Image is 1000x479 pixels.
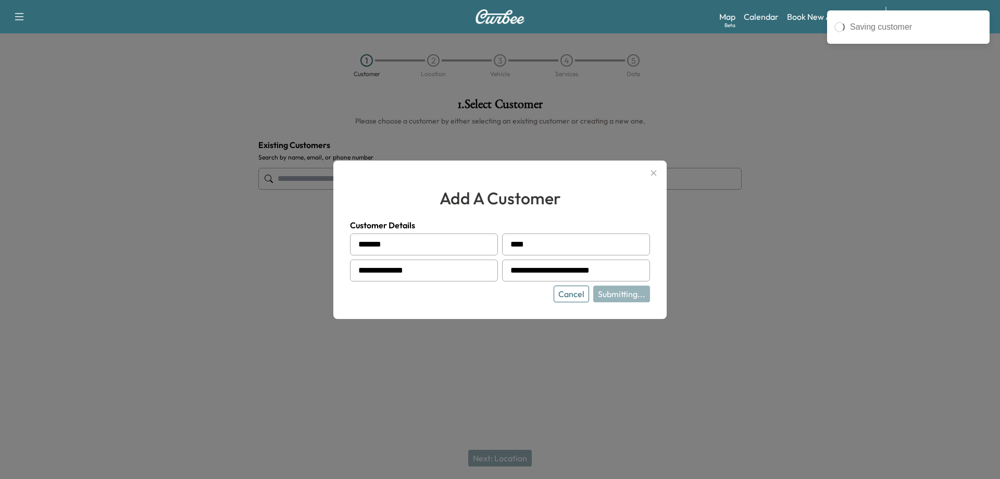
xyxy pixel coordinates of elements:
[787,10,875,23] a: Book New Appointment
[719,10,735,23] a: MapBeta
[350,186,650,211] h2: add a customer
[724,21,735,29] div: Beta
[850,21,982,33] div: Saving customer
[350,219,650,231] h4: Customer Details
[744,10,779,23] a: Calendar
[475,9,525,24] img: Curbee Logo
[554,286,589,302] button: Cancel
